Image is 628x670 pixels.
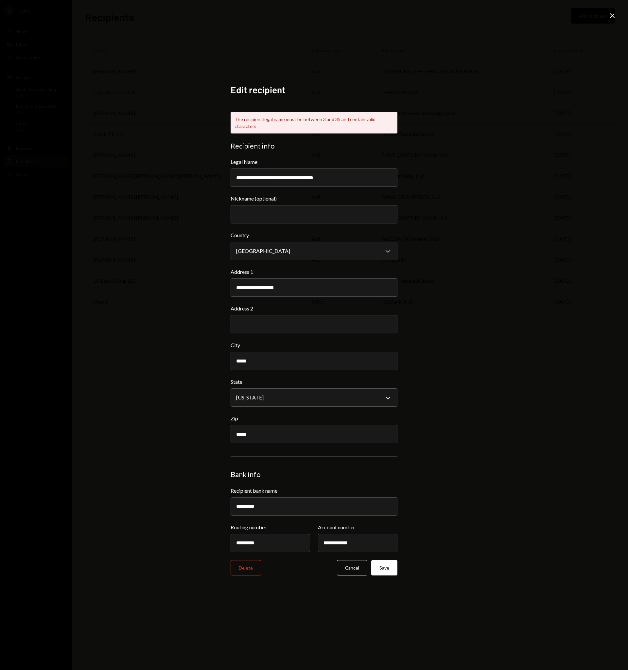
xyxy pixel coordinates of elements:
label: Nickname (optional) [231,195,397,203]
button: State [231,388,397,407]
button: Delete [231,560,261,575]
label: Legal Name [231,158,397,166]
label: City [231,341,397,349]
div: Bank info [231,470,397,479]
button: Cancel [337,560,367,575]
button: Save [371,560,397,575]
label: Recipient bank name [231,487,397,495]
label: Zip [231,414,397,422]
div: The recipient legal name must be between 3 and 35 and contain valid characters [231,112,397,133]
label: Account number [318,523,397,531]
label: State [231,378,397,386]
button: Country [231,242,397,260]
h2: Edit recipient [231,83,397,96]
label: Country [231,231,397,239]
label: Routing number [231,523,310,531]
label: Address 2 [231,305,397,312]
label: Address 1 [231,268,397,276]
div: Recipient info [231,141,397,150]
